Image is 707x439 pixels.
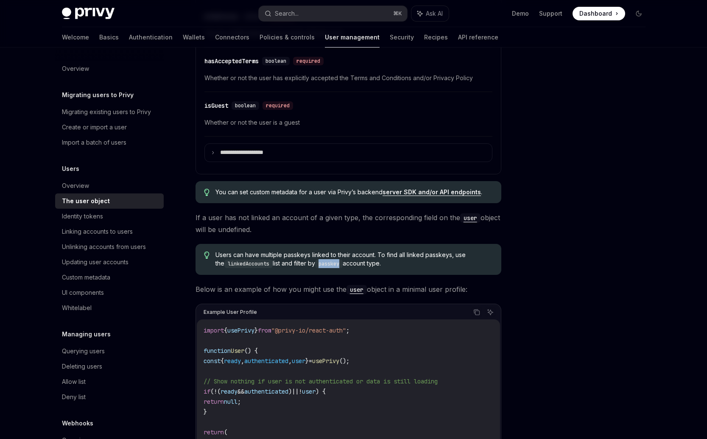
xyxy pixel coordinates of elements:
span: (); [339,357,349,365]
span: user [302,388,316,395]
span: You can set custom metadata for a user via Privy’s backend . [215,188,492,196]
span: () { [244,347,258,355]
a: Basics [99,27,119,48]
a: User management [325,27,380,48]
button: Copy the contents from the code block [471,307,482,318]
a: Recipes [424,27,448,48]
div: Custom metadata [62,272,110,282]
span: ready [221,388,238,395]
a: Overview [55,178,164,193]
div: Overview [62,64,89,74]
a: server SDK and/or API endpoints [383,188,481,196]
svg: Tip [204,252,210,259]
h5: Webhooks [62,418,93,428]
span: If a user has not linked an account of a given type, the corresponding field on the object will b... [196,212,501,235]
h5: Users [62,164,79,174]
div: Migrating existing users to Privy [62,107,151,117]
span: // Show nothing if user is not authenticated or data is still loading [204,377,438,385]
span: return [204,398,224,405]
a: user [347,285,367,294]
div: Overview [62,181,89,191]
span: ( [210,388,214,395]
div: Create or import a user [62,122,127,132]
button: Search...⌘K [259,6,407,21]
span: && [238,388,244,395]
img: dark logo [62,8,115,20]
svg: Tip [204,189,210,196]
span: usePrivy [227,327,254,334]
a: Demo [512,9,529,18]
a: user [460,213,481,222]
span: import [204,327,224,334]
span: ! [214,388,217,395]
a: Import a batch of users [55,135,164,150]
a: Allow list [55,374,164,389]
span: boolean [235,102,256,109]
span: { [221,357,224,365]
code: user [347,285,367,294]
div: Unlinking accounts from users [62,242,146,252]
a: Deleting users [55,359,164,374]
a: Security [390,27,414,48]
a: Unlinking accounts from users [55,239,164,254]
span: from [258,327,271,334]
span: , [241,357,244,365]
span: ⌘ K [393,10,402,17]
button: Toggle dark mode [632,7,646,20]
a: Welcome [62,27,89,48]
a: Wallets [183,27,205,48]
button: Ask AI [411,6,449,21]
button: Ask AI [485,307,496,318]
div: Identity tokens [62,211,103,221]
div: UI components [62,288,104,298]
span: Dashboard [579,9,612,18]
span: User [231,347,244,355]
a: Whitelabel [55,300,164,316]
span: } [204,408,207,416]
a: Overview [55,61,164,76]
div: Example User Profile [204,307,257,318]
span: return [204,428,224,436]
div: Allow list [62,377,86,387]
span: "@privy-io/react-auth" [271,327,346,334]
span: authenticated [244,388,288,395]
a: Policies & controls [260,27,315,48]
a: Migrating existing users to Privy [55,104,164,120]
div: Deny list [62,392,86,402]
span: } [254,327,258,334]
a: Querying users [55,344,164,359]
div: Querying users [62,346,105,356]
code: passkey [315,260,343,268]
a: Dashboard [573,7,625,20]
div: required [263,101,293,110]
span: ( [224,428,227,436]
a: Connectors [215,27,249,48]
a: API reference [458,27,498,48]
span: ; [238,398,241,405]
span: const [204,357,221,365]
span: ! [299,388,302,395]
a: Deny list [55,389,164,405]
div: Deleting users [62,361,102,372]
a: Linking accounts to users [55,224,164,239]
span: ) [288,388,292,395]
span: , [288,357,292,365]
div: Whitelabel [62,303,92,313]
span: user [292,357,305,365]
span: || [292,388,299,395]
span: ready [224,357,241,365]
a: UI components [55,285,164,300]
h5: Managing users [62,329,111,339]
div: Search... [275,8,299,19]
span: authenticated [244,357,288,365]
span: ; [346,327,349,334]
div: Updating user accounts [62,257,129,267]
a: Updating user accounts [55,254,164,270]
span: if [204,388,210,395]
span: null [224,398,238,405]
span: = [309,357,312,365]
div: Linking accounts to users [62,226,133,237]
code: user [460,213,481,223]
span: boolean [265,58,286,64]
span: Below is an example of how you might use the object in a minimal user profile: [196,283,501,295]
